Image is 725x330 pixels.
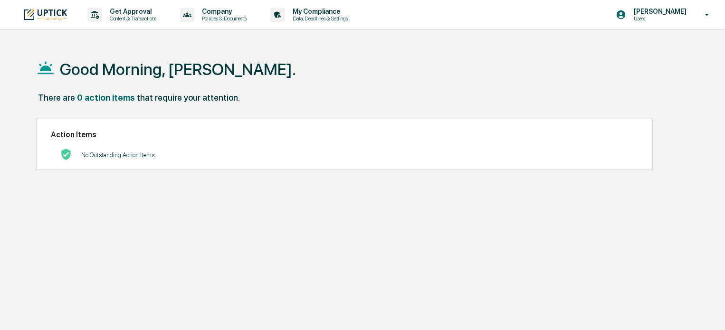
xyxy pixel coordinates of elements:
div: 0 action items [77,93,135,103]
img: No Actions logo [60,149,72,160]
p: Get Approval [102,8,161,15]
div: There are [38,93,75,103]
h2: Action Items [51,130,638,139]
p: Users [626,15,691,22]
p: My Compliance [285,8,353,15]
div: that require your attention. [137,93,240,103]
p: Content & Transactions [102,15,161,22]
img: logo [23,8,68,21]
p: [PERSON_NAME] [626,8,691,15]
p: Policies & Documents [194,15,251,22]
p: Data, Deadlines & Settings [285,15,353,22]
p: No Outstanding Action Items [81,151,154,159]
p: Company [194,8,251,15]
h1: Good Morning, [PERSON_NAME]. [60,60,296,79]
